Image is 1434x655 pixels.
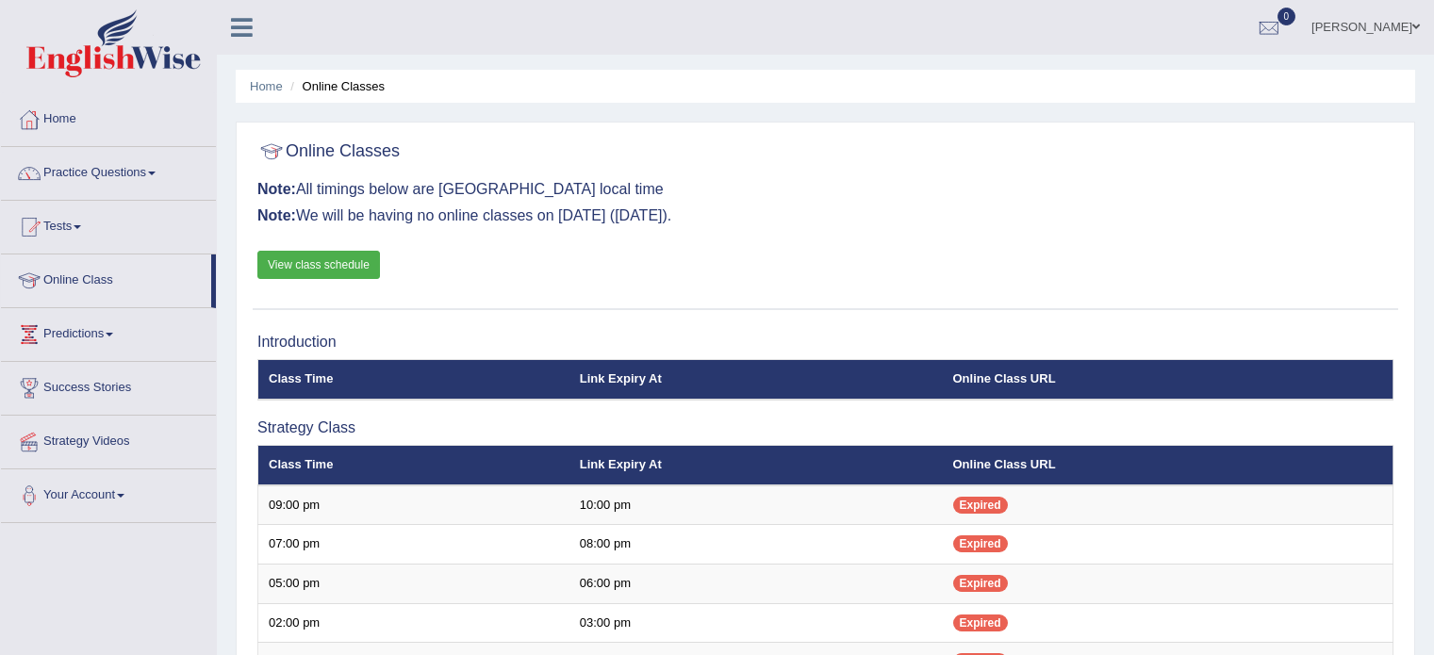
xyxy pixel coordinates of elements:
a: Success Stories [1,362,216,409]
a: Predictions [1,308,216,355]
a: Online Class [1,254,211,302]
h3: Introduction [257,334,1393,351]
td: 03:00 pm [569,603,943,643]
a: Home [1,93,216,140]
a: Your Account [1,469,216,516]
a: Home [250,79,283,93]
td: 07:00 pm [258,525,569,565]
a: Practice Questions [1,147,216,194]
td: 02:00 pm [258,603,569,643]
td: 06:00 pm [569,564,943,603]
td: 05:00 pm [258,564,569,603]
a: Tests [1,201,216,248]
a: Strategy Videos [1,416,216,463]
span: Expired [953,614,1008,631]
h3: Strategy Class [257,419,1393,436]
span: Expired [953,575,1008,592]
span: Expired [953,535,1008,552]
b: Note: [257,207,296,223]
b: Note: [257,181,296,197]
th: Link Expiry At [569,446,943,485]
th: Class Time [258,360,569,400]
h3: All timings below are [GEOGRAPHIC_DATA] local time [257,181,1393,198]
td: 10:00 pm [569,485,943,525]
h2: Online Classes [257,138,400,166]
th: Online Class URL [943,360,1393,400]
td: 08:00 pm [569,525,943,565]
th: Online Class URL [943,446,1393,485]
span: Expired [953,497,1008,514]
th: Link Expiry At [569,360,943,400]
span: 0 [1277,8,1296,25]
li: Online Classes [286,77,385,95]
td: 09:00 pm [258,485,569,525]
h3: We will be having no online classes on [DATE] ([DATE]). [257,207,1393,224]
a: View class schedule [257,251,380,279]
th: Class Time [258,446,569,485]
